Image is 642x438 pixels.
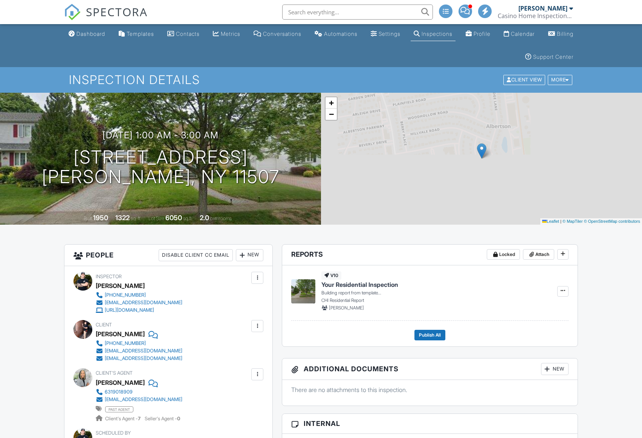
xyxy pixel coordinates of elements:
span: bathrooms [210,216,232,221]
h3: [DATE] 1:00 am - 3:00 am [102,130,219,140]
h1: Inspection Details [69,73,573,86]
img: Marker [477,143,486,159]
div: Templates [127,31,154,37]
a: Metrics [210,27,243,41]
span: − [329,109,334,119]
div: Disable Client CC Email [159,249,233,261]
span: Lot Size [148,216,164,221]
div: [PERSON_NAME] [518,5,567,12]
a: [URL][DOMAIN_NAME] [96,306,182,314]
div: Calendar [511,31,535,37]
div: [PERSON_NAME] [96,328,145,340]
h1: [STREET_ADDRESS] [PERSON_NAME], NY 11507 [42,147,280,187]
div: [PHONE_NUMBER] [105,340,146,346]
a: Calendar [501,27,538,41]
input: Search everything... [282,5,433,20]
span: Seller's Agent - [145,416,180,421]
a: [PHONE_NUMBER] [96,340,182,347]
a: SPECTORA [64,10,148,26]
a: [EMAIL_ADDRESS][DOMAIN_NAME] [96,347,182,355]
span: SPECTORA [86,4,148,20]
div: 6050 [165,214,182,222]
div: 2.0 [200,214,209,222]
strong: 0 [177,416,180,421]
a: Conversations [251,27,304,41]
div: Conversations [263,31,301,37]
a: © MapTiler [563,219,583,224]
span: sq.ft. [183,216,193,221]
div: More [548,75,572,85]
a: Support Center [522,50,576,64]
div: Profile [474,31,491,37]
div: Billing [557,31,573,37]
strong: 7 [138,416,141,421]
a: Company Profile [463,27,494,41]
p: There are no attachments to this inspection. [291,386,568,394]
span: Client's Agent - [105,416,142,421]
div: 1322 [115,214,130,222]
div: [EMAIL_ADDRESS][DOMAIN_NAME] [105,355,182,361]
h3: People [64,245,272,266]
div: Metrics [221,31,240,37]
a: Zoom in [326,97,337,109]
a: Templates [116,27,157,41]
img: The Best Home Inspection Software - Spectora [64,4,81,20]
a: 6319018909 [96,388,182,396]
span: Inspector [96,274,122,279]
a: Dashboard [66,27,108,41]
span: sq. ft. [131,216,141,221]
div: Client View [503,75,545,85]
h3: Additional Documents [282,358,577,380]
span: Built [84,216,92,221]
div: [EMAIL_ADDRESS][DOMAIN_NAME] [105,397,182,403]
a: [EMAIL_ADDRESS][DOMAIN_NAME] [96,396,182,403]
div: Inspections [422,31,452,37]
div: New [541,363,569,375]
a: Automations (Advanced) [312,27,361,41]
div: Automations [324,31,358,37]
div: [EMAIL_ADDRESS][DOMAIN_NAME] [105,300,182,306]
div: [PHONE_NUMBER] [105,292,146,298]
div: Support Center [533,54,573,60]
div: Settings [379,31,400,37]
a: [EMAIL_ADDRESS][DOMAIN_NAME] [96,299,182,306]
div: Dashboard [76,31,105,37]
div: [URL][DOMAIN_NAME] [105,307,154,313]
span: | [560,219,561,224]
a: Leaflet [542,219,559,224]
h3: Internal [282,414,577,433]
div: [EMAIL_ADDRESS][DOMAIN_NAME] [105,348,182,354]
a: Billing [545,27,576,41]
a: Settings [368,27,404,41]
a: Zoom out [326,109,337,120]
a: [PERSON_NAME] [96,377,145,388]
span: + [329,98,334,107]
div: Casino Home Inspections LLC [498,12,573,20]
div: Contacts [176,31,200,37]
a: © OpenStreetMap contributors [584,219,640,224]
div: [PERSON_NAME] [96,280,145,291]
a: Contacts [164,27,203,41]
a: Client View [503,77,547,82]
span: Scheduled By [96,430,131,436]
div: New [236,249,263,261]
a: [PHONE_NUMBER] [96,291,182,299]
a: [EMAIL_ADDRESS][DOMAIN_NAME] [96,355,182,362]
span: Past Agent [105,406,133,412]
a: Inspections [411,27,456,41]
div: 6319018909 [105,389,133,395]
span: Client [96,322,112,328]
div: 1950 [93,214,108,222]
span: Client's Agent [96,370,133,376]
